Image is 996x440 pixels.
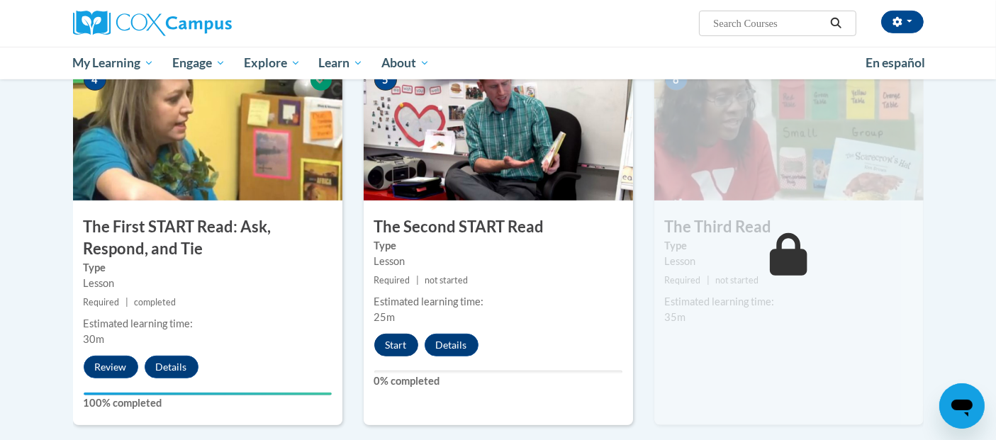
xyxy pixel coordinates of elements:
[84,297,120,308] span: Required
[374,373,622,389] label: 0% completed
[84,333,105,345] span: 30m
[712,15,825,32] input: Search Courses
[939,383,985,429] iframe: Button to launch messaging window
[715,275,759,286] span: not started
[374,334,418,356] button: Start
[425,334,479,356] button: Details
[52,47,945,79] div: Main menu
[84,356,138,378] button: Review
[825,15,846,32] button: Search
[665,69,688,91] span: 6
[64,47,164,79] a: My Learning
[84,276,332,291] div: Lesson
[163,47,235,79] a: Engage
[244,55,301,72] span: Explore
[665,294,913,310] div: Estimated learning time:
[654,216,924,238] h3: The Third Read
[374,238,622,254] label: Type
[145,356,198,378] button: Details
[374,294,622,310] div: Estimated learning time:
[374,275,410,286] span: Required
[72,55,154,72] span: My Learning
[665,238,913,254] label: Type
[134,297,176,308] span: completed
[125,297,128,308] span: |
[374,69,397,91] span: 5
[309,47,372,79] a: Learn
[364,59,633,201] img: Course Image
[665,254,913,269] div: Lesson
[172,55,225,72] span: Engage
[73,216,342,260] h3: The First START Read: Ask, Respond, and Tie
[425,275,468,286] span: not started
[665,275,701,286] span: Required
[856,48,934,78] a: En español
[654,59,924,201] img: Course Image
[235,47,310,79] a: Explore
[372,47,439,79] a: About
[665,311,686,323] span: 35m
[381,55,430,72] span: About
[84,316,332,332] div: Estimated learning time:
[866,55,925,70] span: En español
[416,275,419,286] span: |
[364,216,633,238] h3: The Second START Read
[84,395,332,411] label: 100% completed
[84,69,106,91] span: 4
[73,59,342,201] img: Course Image
[84,260,332,276] label: Type
[318,55,363,72] span: Learn
[374,254,622,269] div: Lesson
[707,275,710,286] span: |
[73,11,232,36] img: Cox Campus
[881,11,924,33] button: Account Settings
[374,311,396,323] span: 25m
[84,393,332,395] div: Your progress
[73,11,342,36] a: Cox Campus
